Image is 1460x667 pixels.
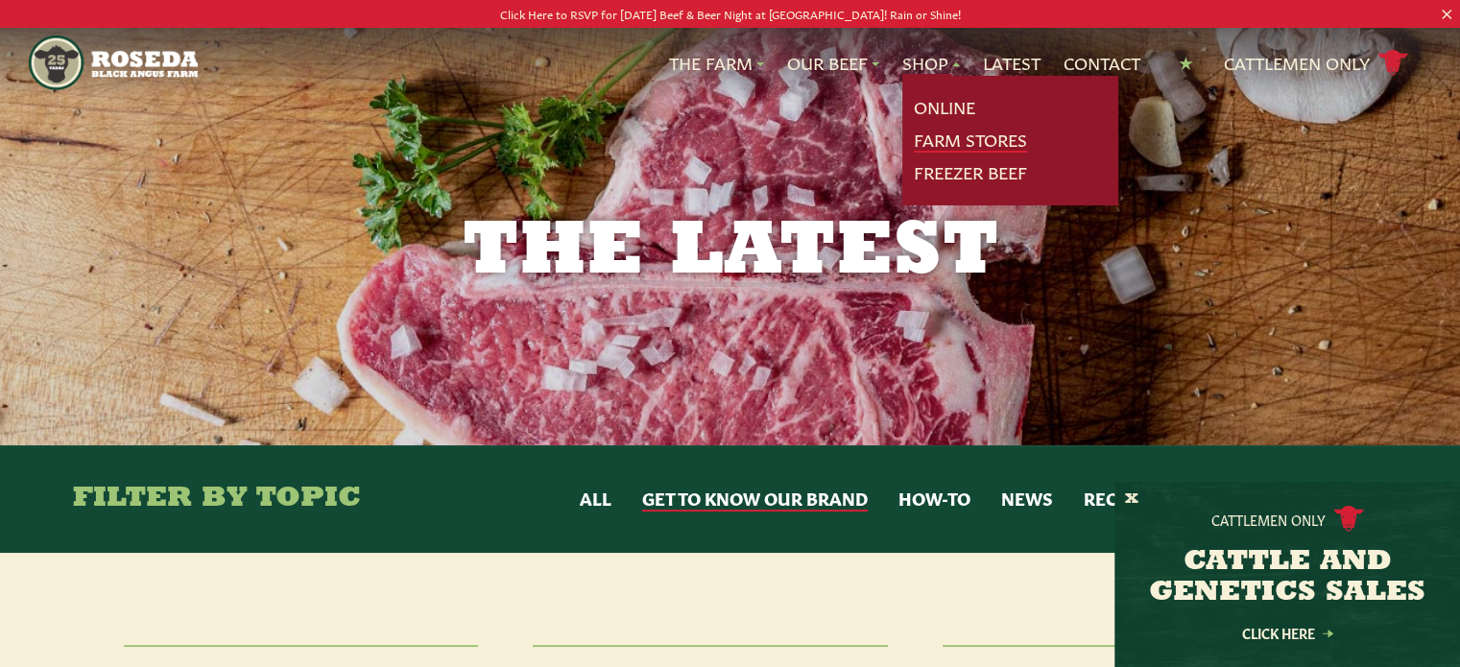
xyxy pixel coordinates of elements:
[29,28,1430,98] nav: Main Navigation
[983,51,1041,76] a: Latest
[902,51,960,76] a: Shop
[669,51,764,76] a: The Farm
[29,36,197,90] img: https://roseda.com/wp-content/uploads/2021/05/roseda-25-header.png
[1211,510,1326,529] p: Cattlemen Only
[1064,51,1140,76] a: Contact
[1201,627,1374,639] a: Click Here
[73,484,361,514] h4: Filter By Topic
[73,4,1387,24] p: Click Here to RSVP for [DATE] Beef & Beer Night at [GEOGRAPHIC_DATA]! Rain or Shine!
[1333,506,1364,532] img: cattle-icon.svg
[1138,547,1436,608] h3: CATTLE AND GENETICS SALES
[914,95,975,120] a: Online
[914,128,1027,153] a: Farm Stores
[787,51,879,76] a: Our Beef
[1084,487,1155,512] button: Recipes
[239,215,1222,292] h1: The Latest
[914,160,1027,185] a: Freezer Beef
[642,487,868,512] button: Get to Know Our Brand
[1001,487,1053,512] button: News
[898,487,970,512] button: How-to
[1125,489,1138,510] button: X
[580,487,611,512] button: All
[1224,46,1408,80] a: Cattlemen Only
